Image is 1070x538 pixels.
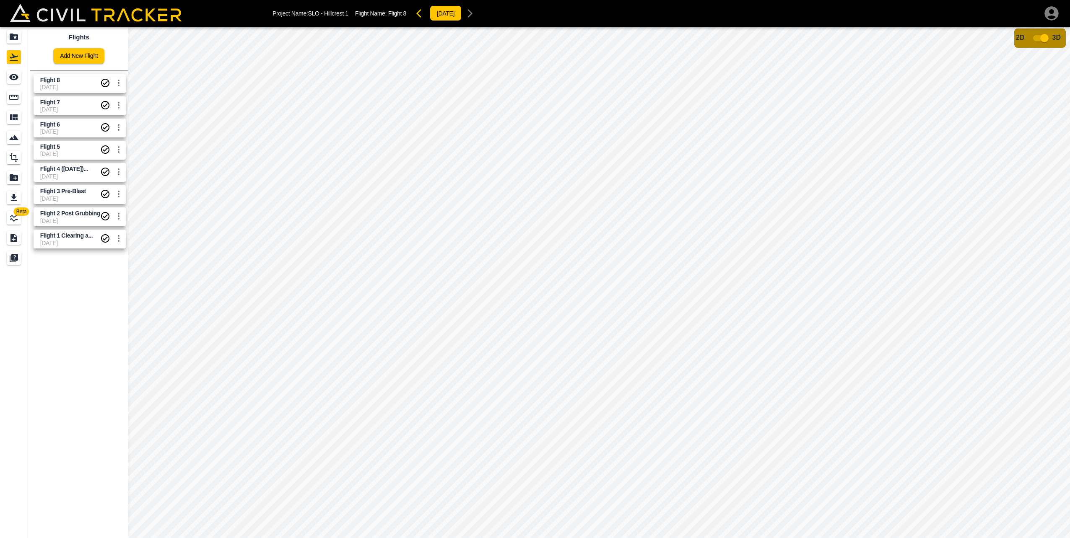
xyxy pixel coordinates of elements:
[10,4,182,21] img: Civil Tracker
[1052,34,1061,41] span: 3D
[1016,34,1024,41] span: 2D
[355,10,406,17] p: Flight Name:
[388,10,406,17] span: Flight 8
[430,5,462,21] button: [DATE]
[273,10,348,17] p: Project Name: SLO - Hillcrest 1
